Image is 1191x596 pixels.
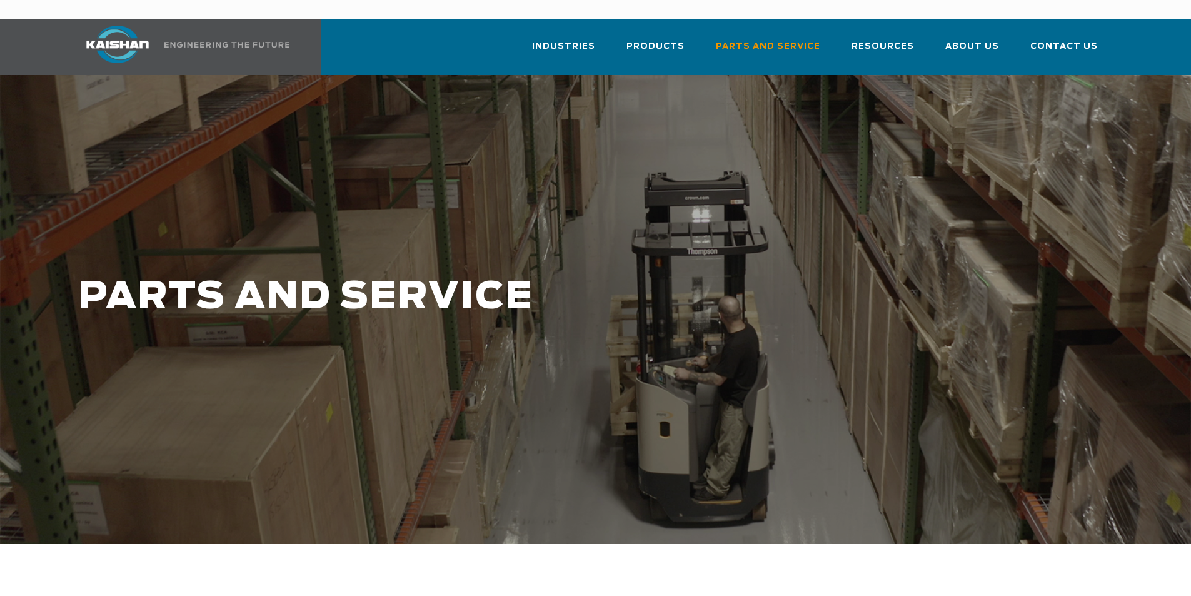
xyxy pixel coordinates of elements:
[71,19,292,75] a: Kaishan USA
[716,39,820,54] span: Parts and Service
[626,30,685,73] a: Products
[1030,30,1098,73] a: Contact Us
[1030,39,1098,54] span: Contact Us
[945,39,999,54] span: About Us
[532,39,595,54] span: Industries
[626,39,685,54] span: Products
[532,30,595,73] a: Industries
[716,30,820,73] a: Parts and Service
[78,276,938,318] h1: PARTS AND SERVICE
[945,30,999,73] a: About Us
[164,42,289,48] img: Engineering the future
[852,39,914,54] span: Resources
[852,30,914,73] a: Resources
[71,26,164,63] img: kaishan logo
